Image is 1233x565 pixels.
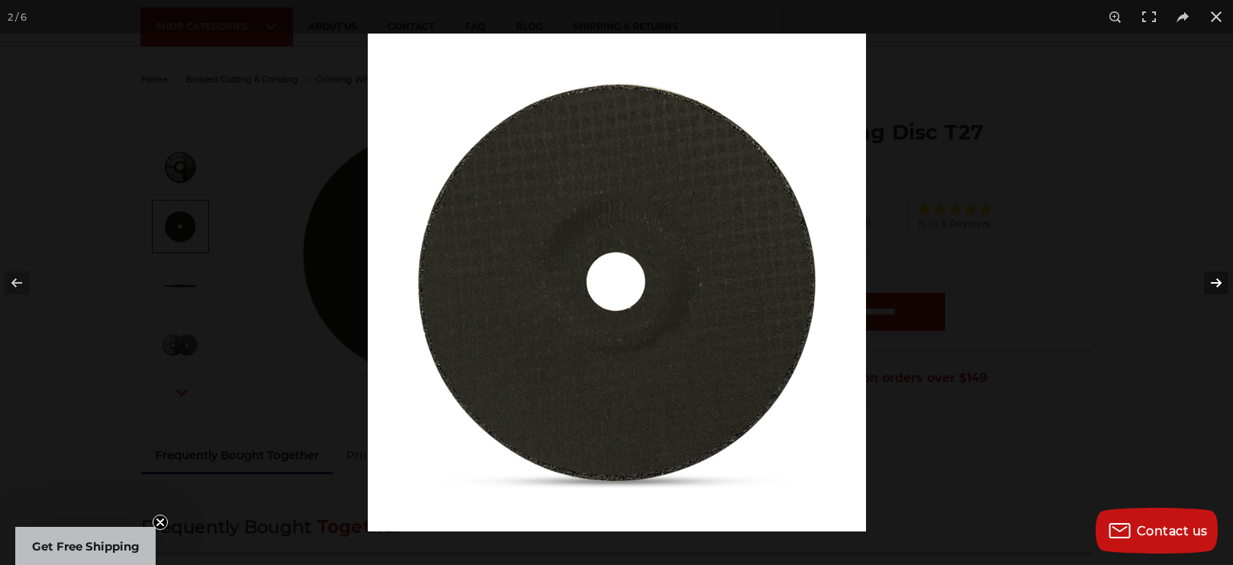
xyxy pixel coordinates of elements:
[1180,245,1233,321] button: Next (arrow right)
[368,34,866,531] img: 6_inch_grinding_disc_-_back__74677.1702313129.jpg
[153,515,168,530] button: Close teaser
[1096,508,1218,554] button: Contact us
[15,527,156,565] div: Get Free ShippingClose teaser
[32,539,140,554] span: Get Free Shipping
[1137,524,1208,538] span: Contact us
